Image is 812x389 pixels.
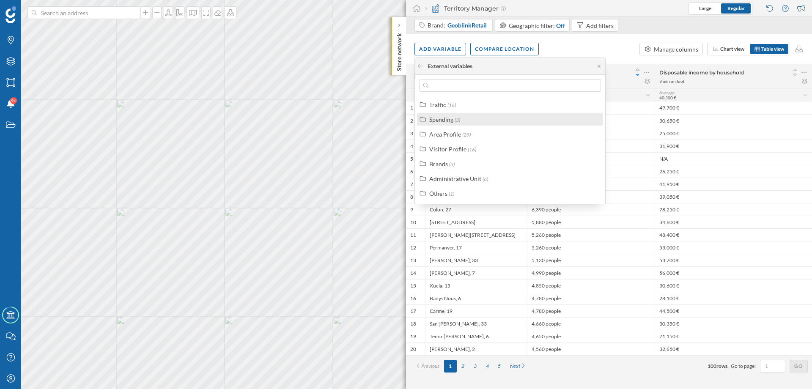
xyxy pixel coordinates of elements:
[659,69,744,76] span: Disposable income by household
[586,21,614,30] div: Add filters
[462,131,471,138] span: (29)
[395,30,403,71] p: Store network
[527,216,655,228] div: 5,880 people
[410,295,416,302] div: 16
[410,181,413,188] div: 7
[425,304,527,317] div: Carme, 19
[659,95,676,100] span: 40,300 €
[410,257,416,264] div: 13
[11,96,16,105] span: 9+
[428,21,488,30] div: Brand:
[655,114,812,127] div: 30,650 €
[18,6,48,14] span: Soporte
[527,330,655,342] div: 4,650 people
[425,266,527,279] div: [PERSON_NAME], 7
[659,78,685,84] div: 3 min on foot
[449,161,455,167] span: (3)
[425,4,506,13] div: Territory Manager
[527,342,655,355] div: 4,560 people
[410,104,413,111] div: 1
[410,219,416,226] div: 10
[727,5,745,11] span: Regular
[410,206,413,213] div: 9
[429,101,446,108] div: Traffic
[655,292,812,304] div: 28,100 €
[654,45,698,54] div: Manage columns
[708,363,716,369] span: 100
[655,279,812,292] div: 30,600 €
[655,152,812,165] div: N/A
[425,292,527,304] div: Banys Nous, 6
[655,203,812,216] div: 78,250 €
[731,362,756,370] span: Go to page:
[483,176,488,182] span: (6)
[410,321,416,327] div: 18
[699,5,711,11] span: Large
[449,191,454,197] span: (1)
[425,254,527,266] div: [PERSON_NAME], 33
[655,178,812,190] div: 41,950 €
[527,292,655,304] div: 4,780 people
[431,4,440,13] img: territory-manager.svg
[410,194,413,200] div: 8
[655,190,812,203] div: 39,050 €
[655,266,812,279] div: 56,000 €
[655,140,812,152] div: 31,900 €
[655,254,812,266] div: 53,700 €
[410,232,416,238] div: 11
[425,203,527,216] div: Colon, 27
[527,317,655,330] div: 4,660 people
[447,21,487,30] span: GeoblinkRetail
[425,241,527,254] div: Permanyer, 17
[655,342,812,355] div: 32,650 €
[509,22,555,29] span: Geographic filter:
[425,342,527,355] div: [PERSON_NAME], 2
[527,266,655,279] div: 4,990 people
[410,346,416,353] div: 20
[655,228,812,241] div: 48,400 €
[655,304,812,317] div: 44,500 €
[527,203,655,216] div: 6,390 people
[447,102,456,108] span: (16)
[428,63,472,70] div: External variables
[429,160,448,167] div: Brands
[410,333,416,340] div: 19
[655,241,812,254] div: 53,000 €
[425,228,527,241] div: [PERSON_NAME][STREET_ADDRESS]
[425,216,527,228] div: [STREET_ADDRESS]
[429,145,466,153] div: Visitor Profile
[556,21,565,30] div: Off
[410,118,413,124] div: 2
[527,254,655,266] div: 5,130 people
[716,363,727,369] span: rows
[720,46,744,52] span: Chart view
[410,143,413,150] div: 4
[655,165,812,178] div: 26,250 €
[425,330,527,342] div: Tenor [PERSON_NAME], 6
[410,130,413,137] div: 3
[455,117,460,123] span: (3)
[763,362,783,370] input: 1
[410,282,416,289] div: 15
[727,363,729,369] span: .
[655,216,812,228] div: 34,600 €
[410,270,416,277] div: 14
[410,244,416,251] div: 12
[527,279,655,292] div: 4,850 people
[425,317,527,330] div: San [PERSON_NAME], 33
[429,116,453,123] div: Spending
[659,90,675,95] span: Average
[655,317,812,330] div: 30,350 €
[655,127,812,140] div: 25,000 €
[410,73,421,80] span: #
[468,146,476,153] span: (16)
[410,168,413,175] div: 6
[410,308,416,315] div: 17
[429,175,481,182] div: Administrative Unit
[655,101,812,114] div: 49,700 €
[429,131,461,138] div: Area Profile
[5,6,16,23] img: Geoblink Logo
[655,330,812,342] div: 71,150 €
[429,190,447,197] div: Others
[527,228,655,241] div: 5,260 people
